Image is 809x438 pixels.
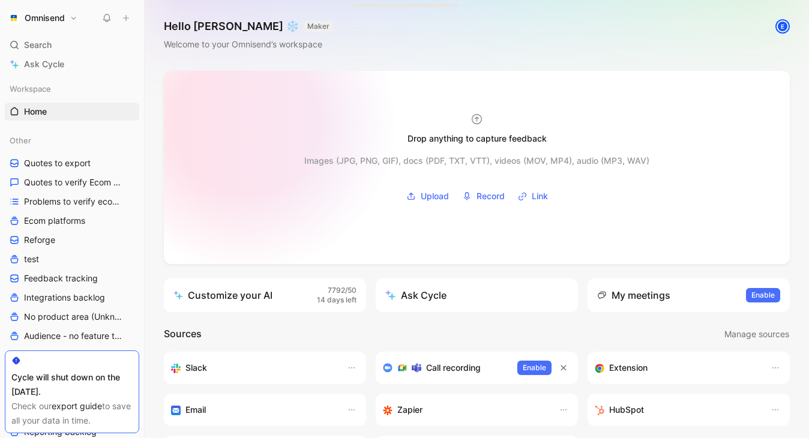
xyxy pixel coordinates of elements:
div: Customize your AI [173,288,272,302]
span: Quotes to export [24,157,91,169]
span: Ecom platforms [24,215,85,227]
span: Integrations backlog [24,292,105,304]
a: Quotes to export [5,154,139,172]
button: Enable [746,288,780,302]
div: Workspace [5,80,139,98]
span: Problems to verify ecom platforms [24,196,125,208]
h3: Email [185,403,206,417]
a: Problems to verify ecom platforms [5,193,139,211]
a: Ask Cycle [5,55,139,73]
div: Capture feedback from thousands of sources with Zapier (survey results, recordings, sheets, etc). [383,403,547,417]
button: OmnisendOmnisend [5,10,80,26]
div: Other [5,131,139,149]
h1: Omnisend [25,13,65,23]
a: Audience - no feature tag [5,327,139,345]
div: Search [5,36,139,54]
button: Enable [517,361,552,375]
a: Home [5,103,139,121]
h1: Hello [PERSON_NAME] ❄️ [164,19,333,34]
button: Link [514,187,552,205]
span: No product area (Unknowns) [24,311,124,323]
div: Cycle will shut down on the [DATE]. [11,370,133,399]
a: Integrations backlog [5,289,139,307]
span: Enable [751,289,775,301]
div: Capture feedback from anywhere on the web [595,361,759,375]
a: export guide [52,401,102,411]
div: Ask Cycle [385,288,447,302]
span: Reforge [24,234,55,246]
span: Home [24,106,47,118]
span: Upload [421,189,449,203]
div: E [777,20,789,32]
div: Check our to save all your data in time. [11,399,133,428]
a: Ecom platforms [5,212,139,230]
span: Search [24,38,52,52]
h3: HubSpot [609,403,644,417]
div: Drop anything to capture feedback [408,131,547,146]
div: Welcome to your Omnisend’s workspace [164,37,333,52]
div: Record & transcribe meetings from Zoom, Meet & Teams. [383,361,508,375]
h3: Extension [609,361,648,375]
div: Sync your customers, send feedback and get updates in Slack [171,361,335,375]
span: Other [10,134,31,146]
span: Feedback tracking [24,272,98,284]
span: Workspace [10,83,51,95]
a: Activation backlog [5,346,139,364]
a: No product area (Unknowns) [5,308,139,326]
h3: Zapier [397,403,423,417]
div: My meetings [597,288,670,302]
span: Link [532,189,548,203]
a: test [5,250,139,268]
h2: Sources [164,326,202,342]
span: Quotes to verify Ecom platforms [24,176,125,188]
a: Feedback tracking [5,269,139,287]
button: MAKER [304,20,333,32]
button: Record [458,187,509,205]
button: Manage sources [724,326,790,342]
a: Quotes to verify Ecom platforms [5,173,139,191]
h3: Call recording [426,361,481,375]
a: Reforge [5,231,139,249]
button: Ask Cycle [376,278,578,312]
span: 7792/50 [328,286,356,296]
button: Upload [402,187,453,205]
div: Forward emails to your feedback inbox [171,403,335,417]
span: 14 days left [317,295,356,305]
span: test [24,253,39,265]
h3: Slack [185,361,207,375]
span: Ask Cycle [24,57,64,71]
span: Activation backlog [24,349,97,361]
div: Images (JPG, PNG, GIF), docs (PDF, TXT, VTT), videos (MOV, MP4), audio (MP3, WAV) [304,154,649,168]
a: Customize your AI7792/5014 days left [164,278,366,312]
span: Audience - no feature tag [24,330,122,342]
span: Enable [523,362,546,374]
img: Omnisend [8,12,20,24]
span: Manage sources [724,327,789,341]
span: Record [477,189,505,203]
